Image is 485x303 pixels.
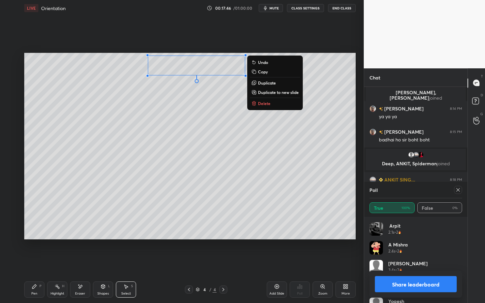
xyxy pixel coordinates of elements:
p: Duplicate to new slide [258,90,299,95]
p: Undo [258,60,268,65]
div: Select [121,292,131,295]
div: Zoom [318,292,327,295]
p: Duplicate [258,80,276,86]
div: Add Slide [269,292,284,295]
img: 297302aa52a34beeb4c29f18e9dddee7.jpg [369,176,376,183]
h4: Arpit [388,222,401,229]
button: Delete [250,99,300,107]
h6: ANKIT SING... [383,176,415,183]
h5: 2 [396,229,398,235]
img: streak-poll-icon.44701ccd.svg [398,231,401,234]
h5: • [394,229,396,235]
button: mute [259,4,283,12]
img: Learner_Badge_beginner_1_8b307cf2a0.svg [379,178,383,182]
img: default.png [408,151,415,158]
button: Share leaderboard [375,276,457,292]
button: Undo [250,58,300,66]
p: Chat [364,69,386,87]
div: S [131,284,133,288]
div: grid [369,222,462,303]
button: End Class [328,4,356,12]
h4: Poll [369,187,378,194]
h6: [PERSON_NAME] [383,105,424,112]
button: Duplicate [250,79,300,87]
button: Copy [250,68,300,76]
div: More [342,292,350,295]
div: ya ya ya [379,113,462,120]
p: Copy [258,69,268,74]
img: b8a8fe9cbb524e399665f47a434f9b10.jpg [369,241,383,255]
p: G [480,111,483,116]
h5: 3.4s [388,267,395,273]
div: 8:14 PM [450,106,462,110]
button: Duplicate to new slide [250,88,300,96]
div: LIVE [24,4,38,12]
img: default.png [369,260,383,273]
div: Shapes [97,292,109,295]
img: streak-poll-icon.44701ccd.svg [399,268,402,272]
img: c01e0ad268974075b25619a5277bd112.jpg [369,222,383,236]
h5: 2 [397,248,399,254]
button: CLASS SETTINGS [287,4,324,12]
div: / [209,288,211,292]
div: Pen [31,292,37,295]
span: mute [269,6,279,10]
div: L [108,284,110,288]
h5: 2 [397,267,399,273]
div: 4 [213,287,217,293]
h6: [PERSON_NAME] [383,128,424,135]
div: 4 [201,288,208,292]
span: joined [437,160,450,167]
p: T [481,74,483,79]
img: default.png [410,80,417,87]
p: D [481,93,483,98]
img: 297302aa52a34beeb4c29f18e9dddee7.jpg [413,151,419,158]
div: P [39,284,41,288]
img: 8884b8cb524b41d19e685f4704b34568.jpg [417,151,424,158]
h4: A Mishra [388,241,408,248]
div: 8:15 PM [450,130,462,134]
p: Deep, ANKIT, Spiderman [370,161,462,166]
h5: 2.4s [388,248,395,254]
img: streak-poll-icon.44701ccd.svg [399,249,402,253]
h5: 2.1s [388,229,394,235]
div: grid [364,87,467,252]
img: bb25b7f26b9d4bcfb519730462e603d3.14422356_3 [415,80,422,87]
h4: [PERSON_NAME] [388,260,428,267]
img: no-rating-badge.077c3623.svg [379,107,383,111]
h5: • [395,248,397,254]
img: 2a240ca05a894469a017358c408a647d.jpg [369,105,376,112]
h4: Orientation [41,5,66,11]
p: [PERSON_NAME], [PERSON_NAME] [370,90,462,101]
div: badhai ho sir boht boht [379,137,462,143]
img: 2a240ca05a894469a017358c408a647d.jpg [369,128,376,135]
p: Delete [258,101,270,106]
span: joined [429,95,442,101]
h5: • [395,267,397,273]
img: no-rating-badge.077c3623.svg [379,130,383,134]
div: Eraser [75,292,85,295]
div: 8:18 PM [450,177,462,181]
div: H [62,284,64,288]
div: Highlight [51,292,64,295]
